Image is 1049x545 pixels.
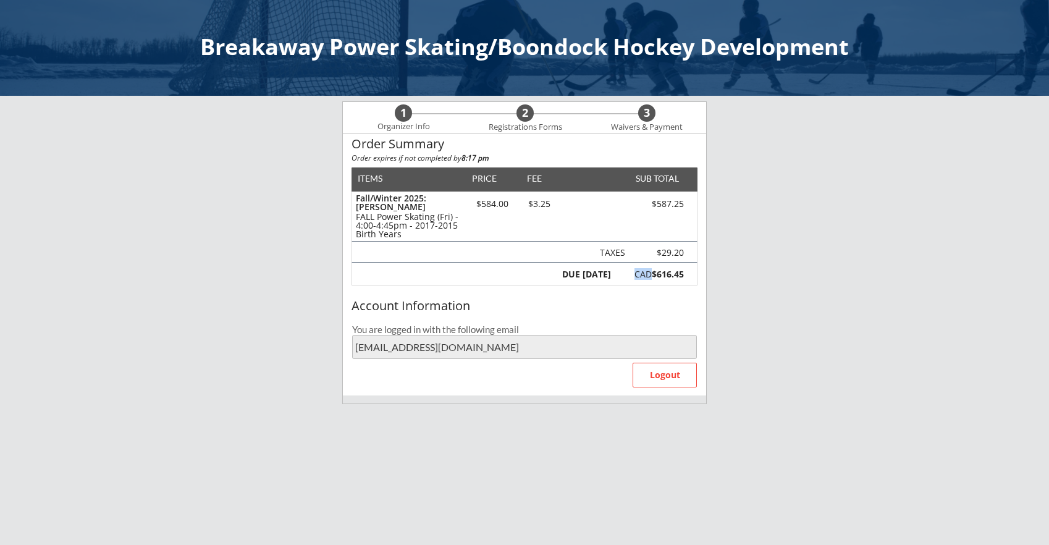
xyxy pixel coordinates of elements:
[358,174,402,183] div: ITEMS
[352,137,697,151] div: Order Summary
[369,122,437,132] div: Organizer Info
[636,248,684,258] div: Taxes not charged on the fee
[516,106,534,120] div: 2
[618,270,684,279] div: CAD
[638,106,655,120] div: 3
[636,248,684,257] div: $29.20
[352,299,697,313] div: Account Information
[12,36,1037,58] div: Breakaway Power Skating/Boondock Hockey Development
[482,122,568,132] div: Registrations Forms
[352,325,697,334] div: You are logged in with the following email
[614,200,684,208] div: $587.25
[352,154,697,162] div: Order expires if not completed by
[560,270,611,279] div: DUE [DATE]
[518,200,560,208] div: $3.25
[631,174,679,183] div: SUB TOTAL
[461,153,489,163] strong: 8:17 pm
[466,200,518,208] div: $584.00
[356,213,460,239] div: FALL Power Skating (Fri) - 4:00-4:45pm - 2017-2015 Birth Years
[595,248,625,257] div: TAXES
[356,194,460,211] div: Fall/Winter 2025: [PERSON_NAME]
[633,363,697,387] button: Logout
[395,106,412,120] div: 1
[466,174,502,183] div: PRICE
[652,268,684,280] strong: $616.45
[604,122,689,132] div: Waivers & Payment
[595,248,625,258] div: Taxes not charged on the fee
[518,174,550,183] div: FEE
